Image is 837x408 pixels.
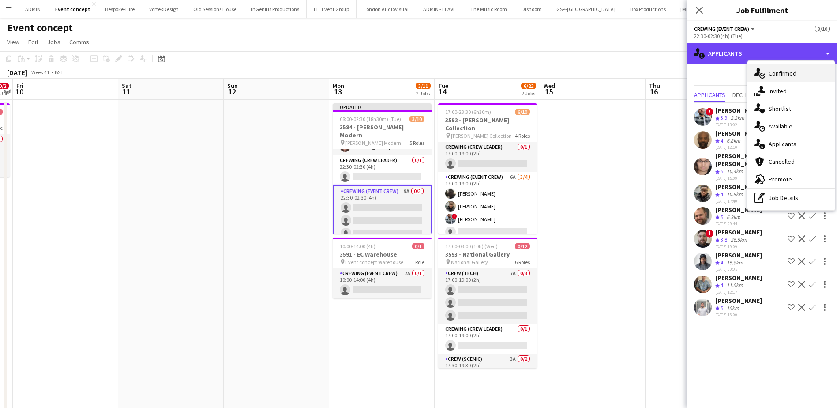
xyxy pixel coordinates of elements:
h3: Job Fulfilment [687,4,837,16]
div: 10.8km [725,191,745,198]
div: [DATE] 12:10 [715,144,762,150]
div: [DATE] [7,68,27,77]
span: 17:00-03:00 (10h) (Wed) [445,243,498,249]
span: Mon [333,82,344,90]
h3: 3584 - [PERSON_NAME] Modern [333,123,432,139]
span: Edit [28,38,38,46]
span: Fri [16,82,23,90]
div: [DATE] 17:40 [715,198,762,204]
app-card-role: Crew (Tech)7A0/317:00-19:00 (2h) [438,268,537,324]
span: 4 [721,137,723,144]
span: Thu [649,82,660,90]
button: Dishoom [514,0,549,18]
button: The Music Room [463,0,514,18]
span: 5 Roles [409,140,424,146]
app-card-role: Crewing (Event Crew)6A3/417:00-19:00 (2h)[PERSON_NAME][PERSON_NAME]![PERSON_NAME] [438,172,537,241]
div: 26.5km [729,236,749,244]
span: 6 Roles [515,259,530,265]
span: 11 [120,87,131,97]
span: 08:00-02:30 (18h30m) (Tue) [340,116,401,122]
span: 3.8 [721,236,727,243]
app-card-role: Crew (Scenic)3A0/217:30-19:30 (2h) [438,354,537,397]
span: Jobs [47,38,60,46]
span: Promote [769,175,792,183]
div: 22:30-02:30 (4h) (Tue) [694,33,830,39]
app-card-role: Crewing (Event Crew)9A0/322:30-02:30 (4h) [333,185,432,243]
span: 5 [721,214,723,220]
span: Available [769,122,792,130]
app-job-card: 10:00-14:00 (4h)0/13591 - EC Warehouse Event concept Warehouse1 RoleCrewing (Event Crew)7A0/110:0... [333,238,432,298]
div: [PERSON_NAME] [715,228,762,236]
button: London AudioVisual [357,0,416,18]
div: [PERSON_NAME] [715,106,762,114]
span: Event concept Warehouse [345,259,403,265]
span: 14 [437,87,448,97]
div: Updated [333,103,432,110]
button: GSP-[GEOGRAPHIC_DATA] [549,0,623,18]
div: [PERSON_NAME] [PERSON_NAME] [715,152,784,168]
span: Confirmed [769,69,796,77]
div: [DATE] 12:17 [715,289,762,295]
a: Comms [66,36,93,48]
span: 0/12 [515,243,530,249]
span: Wed [544,82,555,90]
span: 12 [226,87,238,97]
span: View [7,38,19,46]
div: [DATE] 15:09 [715,175,784,181]
div: [PERSON_NAME] [715,297,762,305]
div: 11.5km [725,282,745,289]
span: Cancelled [769,158,795,166]
button: Old Sessions House [186,0,244,18]
span: 3.9 [721,114,727,121]
a: View [4,36,23,48]
span: ! [706,230,713,238]
div: [PERSON_NAME] [715,206,762,214]
span: [PERSON_NAME] Modern [345,140,401,146]
div: 15.8km [725,259,745,267]
div: 6.8km [725,137,742,145]
span: 3/11 [416,83,431,89]
div: 2 Jobs [416,90,430,97]
h1: Event concept [7,21,73,34]
span: 6/22 [521,83,536,89]
h3: 3592 - [PERSON_NAME] Collection [438,116,537,132]
span: 4 [721,191,723,197]
span: 6/10 [515,109,530,115]
span: Week 41 [29,69,51,76]
span: Sun [227,82,238,90]
button: Bespoke-Hire [98,0,142,18]
button: [MEDICAL_DATA] Design [673,0,743,18]
div: [PERSON_NAME] [715,251,762,259]
div: 2 Jobs [522,90,536,97]
app-job-card: Updated08:00-02:30 (18h30m) (Tue)3/103584 - [PERSON_NAME] Modern [PERSON_NAME] Modern5 Roles Crew... [333,103,432,234]
div: 6.3km [725,214,742,221]
span: Shortlist [769,105,791,113]
div: 2.2km [729,114,746,122]
div: [PERSON_NAME] [715,183,762,191]
span: 13 [331,87,344,97]
span: Applicants [694,92,725,98]
app-job-card: 17:00-03:00 (10h) (Wed)0/123593 - National Gallery National Gallery6 RolesCrew (Tech)7A0/317:00-1... [438,238,537,368]
div: [DATE] 13:00 [715,312,762,317]
span: Invited [769,87,787,95]
span: 5 [721,305,723,311]
span: 10 [15,87,23,97]
a: Edit [25,36,42,48]
span: 15 [542,87,555,97]
button: InGenius Productions [244,0,307,18]
span: Sat [122,82,131,90]
div: [PERSON_NAME] [715,129,762,137]
h3: 3591 - EC Warehouse [333,250,432,258]
h3: 3593 - National Gallery [438,250,537,258]
span: 1 Role [412,259,424,265]
span: Tue [438,82,448,90]
span: ! [452,214,457,219]
div: [DATE] 13:02 [715,122,762,128]
button: Crewing (Event Crew) [694,26,756,32]
span: [PERSON_NAME] Collection [451,132,512,139]
button: Event concept [48,0,98,18]
button: Box Productions [623,0,673,18]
